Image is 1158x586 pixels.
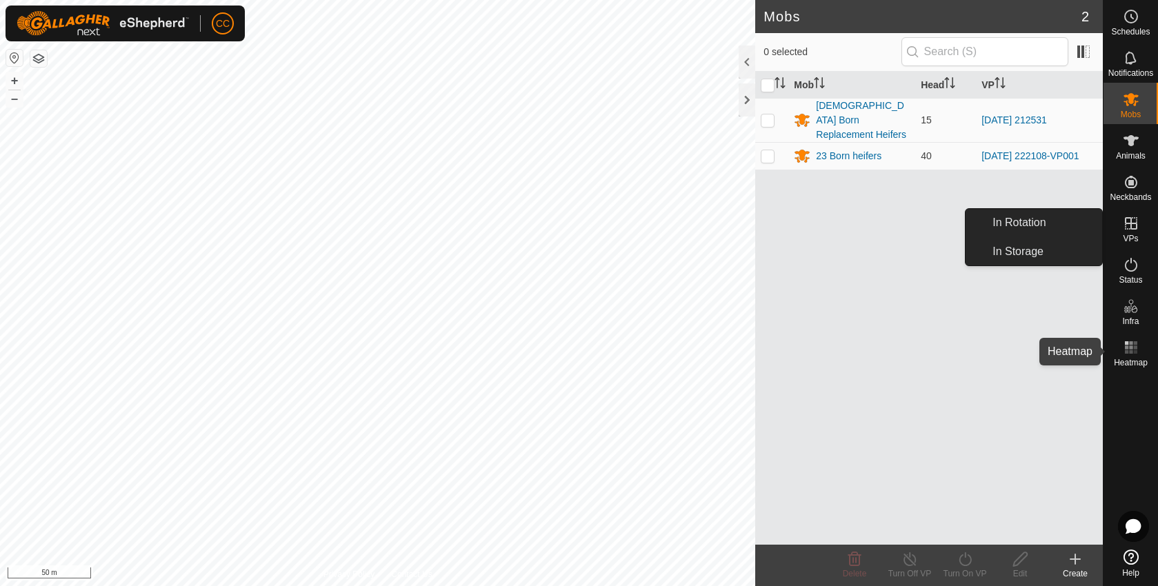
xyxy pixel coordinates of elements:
[1122,569,1139,577] span: Help
[216,17,230,31] span: CC
[1111,28,1150,36] span: Schedules
[921,114,932,125] span: 15
[1122,317,1139,325] span: Infra
[915,72,976,99] th: Head
[1048,567,1103,580] div: Create
[901,37,1068,66] input: Search (S)
[843,569,867,578] span: Delete
[1110,193,1151,201] span: Neckbands
[814,79,825,90] p-sorticon: Activate to sort
[1116,152,1146,160] span: Animals
[1081,6,1089,27] span: 2
[1123,234,1138,243] span: VPs
[882,567,937,580] div: Turn Off VP
[1104,544,1158,583] a: Help
[921,150,932,161] span: 40
[992,214,1046,231] span: In Rotation
[6,50,23,66] button: Reset Map
[981,114,1047,125] a: [DATE] 212531
[1114,358,1148,367] span: Heatmap
[816,149,881,163] div: 23 Born heifers
[816,99,910,142] div: [DEMOGRAPHIC_DATA] Born Replacement Heifers
[944,79,955,90] p-sorticon: Activate to sort
[1108,69,1153,77] span: Notifications
[995,79,1006,90] p-sorticon: Activate to sort
[775,79,786,90] p-sorticon: Activate to sort
[992,243,1044,260] span: In Storage
[17,11,189,36] img: Gallagher Logo
[981,150,1079,161] a: [DATE] 222108-VP001
[984,209,1102,236] a: In Rotation
[937,567,992,580] div: Turn On VP
[763,45,901,59] span: 0 selected
[992,567,1048,580] div: Edit
[391,568,432,580] a: Contact Us
[1121,110,1141,119] span: Mobs
[966,209,1102,236] li: In Rotation
[788,72,915,99] th: Mob
[30,50,47,67] button: Map Layers
[6,72,23,89] button: +
[966,238,1102,265] li: In Storage
[1119,276,1142,284] span: Status
[976,72,1103,99] th: VP
[763,8,1081,25] h2: Mobs
[323,568,375,580] a: Privacy Policy
[984,238,1102,265] a: In Storage
[6,90,23,107] button: –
